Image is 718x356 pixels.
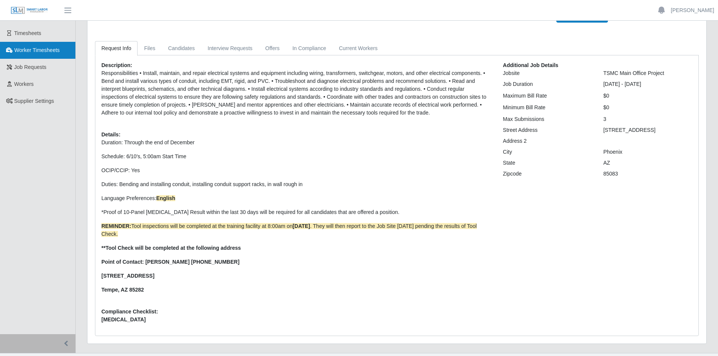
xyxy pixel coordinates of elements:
div: 3 [598,115,698,123]
span: Supplier Settings [14,98,54,104]
strong: Tempe, AZ 85282 [101,287,144,293]
p: *Proof of 10-Panel [MEDICAL_DATA] Result within the last 30 days will be required for all candida... [101,208,491,216]
b: Description: [101,62,132,68]
a: In Compliance [286,41,333,56]
strong: Point of Contact: [PERSON_NAME] [PHONE_NUMBER] [101,259,239,265]
p: Schedule: 6/10's, 5:00am Start Time [101,153,491,160]
a: [PERSON_NAME] [671,6,714,14]
div: Address 2 [497,137,597,145]
strong: REMINDER: [101,223,131,229]
div: AZ [598,159,698,167]
div: City [497,148,597,156]
div: State [497,159,597,167]
a: Offers [259,41,286,56]
span: Worker Timesheets [14,47,60,53]
p: Duration: Through the end of December [101,139,491,147]
div: Zipcode [497,170,597,178]
span: [MEDICAL_DATA] [101,316,491,324]
p: Duties: B [101,180,491,188]
b: Compliance Checklist: [101,309,158,315]
strong: English [156,195,176,201]
div: Jobsite [497,69,597,77]
div: Maximum Bill Rate [497,92,597,100]
div: Street Address [497,126,597,134]
span: ending and installing conduit, installing conduit support racks, in wall rough in [123,181,303,187]
p: OCIP/CCIP: Yes [101,167,491,174]
div: TSMC Main Office Project [598,69,698,77]
div: Job Duration [497,80,597,88]
div: [STREET_ADDRESS] [598,126,698,134]
strong: [DATE] [292,223,310,229]
div: Minimum Bill Rate [497,104,597,112]
span: Workers [14,81,34,87]
div: Max Submissions [497,115,597,123]
a: Current Workers [332,41,384,56]
img: SLM Logo [11,6,48,15]
div: 85083 [598,170,698,178]
div: [DATE] - [DATE] [598,80,698,88]
span: Tool inspections will be completed at the training facility at 8:00am on . They will then report ... [101,223,477,237]
div: $0 [598,104,698,112]
strong: [STREET_ADDRESS] [101,273,155,279]
p: Responsibilities • Install, maintain, and repair electrical systems and equipment including wirin... [101,69,491,117]
a: Interview Requests [201,41,259,56]
strong: **Tool Check will be completed at the following address [101,245,241,251]
div: $0 [598,92,698,100]
p: Language Preferences: [101,194,491,202]
a: Request Info [95,41,138,56]
b: Additional Job Details [503,62,558,68]
span: Timesheets [14,30,41,36]
span: Job Requests [14,64,47,70]
b: Details: [101,131,121,138]
div: Phoenix [598,148,698,156]
a: Candidates [162,41,201,56]
a: Files [138,41,162,56]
